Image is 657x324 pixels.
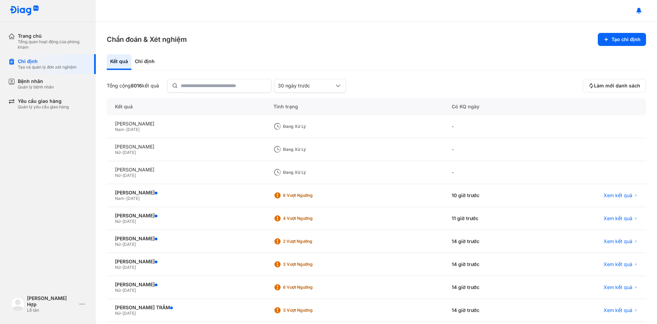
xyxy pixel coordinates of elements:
div: [PERSON_NAME] [115,190,257,196]
span: Nữ [115,150,120,155]
span: Nữ [115,242,120,247]
div: [PERSON_NAME] [115,259,257,265]
img: logo [11,297,25,311]
div: [PERSON_NAME] [115,167,257,173]
div: Đang xử lý [283,147,338,152]
span: Xem kết quả [604,215,632,221]
div: - [443,138,538,161]
div: 30 ngày trước [278,83,334,89]
span: - [120,311,123,316]
div: [PERSON_NAME] [115,236,257,242]
span: [DATE] [126,127,140,132]
img: logo [10,5,39,16]
span: - [120,288,123,293]
span: Xem kết quả [604,307,632,313]
div: Chỉ định [131,54,158,70]
div: Kết quả [107,54,131,70]
div: Tổng cộng kết quả [107,83,159,89]
span: - [120,150,123,155]
div: Yêu cầu giao hàng [18,98,69,104]
span: [DATE] [123,288,136,293]
div: 11 giờ trước [443,207,538,230]
span: Nam [115,127,124,132]
div: 3 Vượt ngưỡng [283,308,338,313]
button: Tạo chỉ định [598,33,646,46]
span: [DATE] [123,265,136,270]
span: - [120,242,123,247]
span: Nữ [115,219,120,224]
div: Đang xử lý [283,170,338,175]
span: - [124,196,126,201]
div: [PERSON_NAME] [115,213,257,219]
span: - [124,127,126,132]
div: Quản lý yêu cầu giao hàng [18,104,69,110]
span: Nam [115,196,124,201]
div: 6 Vượt ngưỡng [283,285,338,290]
div: Có KQ ngày [443,98,538,115]
div: [PERSON_NAME] Hợp [27,295,77,308]
div: - [443,115,538,138]
div: - [443,161,538,184]
div: 14 giờ trước [443,253,538,276]
div: Lễ tân [27,308,77,313]
div: Quản lý bệnh nhân [18,84,54,90]
div: [PERSON_NAME] [115,121,257,127]
span: Nữ [115,311,120,316]
span: Xem kết quả [604,261,632,267]
span: [DATE] [126,196,140,201]
span: Làm mới danh sách [594,83,640,89]
div: 14 giờ trước [443,276,538,299]
span: [DATE] [123,219,136,224]
div: 2 Vượt ngưỡng [283,239,338,244]
button: Làm mới danh sách [583,79,646,93]
div: Tình trạng [265,98,443,115]
div: Chỉ định [18,58,77,64]
span: - [120,173,123,178]
div: Tổng quan hoạt động của phòng khám [18,39,88,50]
span: [DATE] [123,150,136,155]
span: [DATE] [123,242,136,247]
div: 14 giờ trước [443,230,538,253]
div: 10 giờ trước [443,184,538,207]
span: [DATE] [123,311,136,316]
span: Nữ [115,288,120,293]
span: Xem kết quả [604,284,632,290]
div: 6 Vượt ngưỡng [283,193,338,198]
div: Bệnh nhân [18,78,54,84]
div: Trang chủ [18,33,88,39]
div: [PERSON_NAME] [115,144,257,150]
div: 3 Vượt ngưỡng [283,262,338,267]
span: Nữ [115,265,120,270]
span: Xem kết quả [604,192,632,199]
h3: Chẩn đoán & Xét nghiệm [107,35,187,44]
div: 14 giờ trước [443,299,538,322]
div: 4 Vượt ngưỡng [283,216,338,221]
span: [DATE] [123,173,136,178]
span: Nữ [115,173,120,178]
div: Tạo và quản lý đơn xét nghiệm [18,64,77,70]
span: Xem kết quả [604,238,632,244]
span: - [120,219,123,224]
div: [PERSON_NAME] TRÂM [115,304,257,311]
div: Kết quả [107,98,265,115]
span: 8016 [131,83,142,88]
div: Đang xử lý [283,124,338,129]
div: [PERSON_NAME] [115,281,257,288]
span: - [120,265,123,270]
